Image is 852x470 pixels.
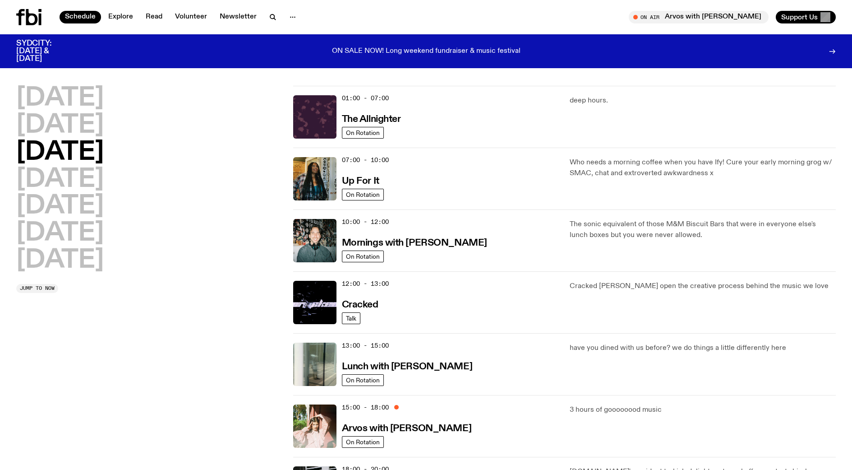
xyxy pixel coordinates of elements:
[342,177,379,186] h3: Up For It
[776,11,836,23] button: Support Us
[570,157,836,179] p: Who needs a morning coffee when you have Ify! Cure your early morning grog w/ SMAC, chat and extr...
[629,11,769,23] button: On AirArvos with [PERSON_NAME]
[342,115,401,124] h3: The Allnighter
[570,219,836,241] p: The sonic equivalent of those M&M Biscuit Bars that were in everyone else's lunch boxes but you w...
[16,194,104,219] button: [DATE]
[214,11,262,23] a: Newsletter
[570,343,836,354] p: have you dined with us before? we do things a little differently here
[346,438,380,445] span: On Rotation
[103,11,138,23] a: Explore
[16,284,58,293] button: Jump to now
[16,40,74,63] h3: SYDCITY: [DATE] & [DATE]
[781,13,818,21] span: Support Us
[16,221,104,246] button: [DATE]
[342,424,471,433] h3: Arvos with [PERSON_NAME]
[342,175,379,186] a: Up For It
[60,11,101,23] a: Schedule
[570,281,836,292] p: Cracked [PERSON_NAME] open the creative process behind the music we love
[342,251,384,262] a: On Rotation
[16,113,104,138] button: [DATE]
[293,157,336,200] img: Ify - a Brown Skin girl with black braided twists, looking up to the side with her tongue stickin...
[293,281,336,324] img: Logo for Podcast Cracked. Black background, with white writing, with glass smashing graphics
[342,218,389,226] span: 10:00 - 12:00
[346,253,380,260] span: On Rotation
[342,237,487,248] a: Mornings with [PERSON_NAME]
[342,94,389,102] span: 01:00 - 07:00
[16,167,104,192] button: [DATE]
[342,238,487,248] h3: Mornings with [PERSON_NAME]
[342,127,384,139] a: On Rotation
[332,47,520,56] p: ON SALE NOW! Long weekend fundraiser & music festival
[20,286,55,291] span: Jump to now
[342,156,389,164] span: 07:00 - 10:00
[170,11,212,23] a: Volunteer
[570,95,836,106] p: deep hours.
[346,129,380,136] span: On Rotation
[293,405,336,448] img: Maleeka stands outside on a balcony. She is looking at the camera with a serious expression, and ...
[342,374,384,386] a: On Rotation
[570,405,836,415] p: 3 hours of goooooood music
[342,403,389,412] span: 15:00 - 18:00
[346,315,356,321] span: Talk
[342,436,384,448] a: On Rotation
[342,312,360,324] a: Talk
[16,86,104,111] button: [DATE]
[342,279,389,288] span: 12:00 - 13:00
[342,362,472,372] h3: Lunch with [PERSON_NAME]
[293,219,336,262] img: Radio presenter Ben Hansen sits in front of a wall of photos and an fbi radio sign. Film photo. B...
[342,422,471,433] a: Arvos with [PERSON_NAME]
[16,140,104,165] button: [DATE]
[140,11,168,23] a: Read
[342,360,472,372] a: Lunch with [PERSON_NAME]
[342,298,378,310] a: Cracked
[342,189,384,200] a: On Rotation
[342,300,378,310] h3: Cracked
[342,113,401,124] a: The Allnighter
[346,377,380,383] span: On Rotation
[346,191,380,198] span: On Rotation
[16,248,104,273] button: [DATE]
[342,341,389,350] span: 13:00 - 15:00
